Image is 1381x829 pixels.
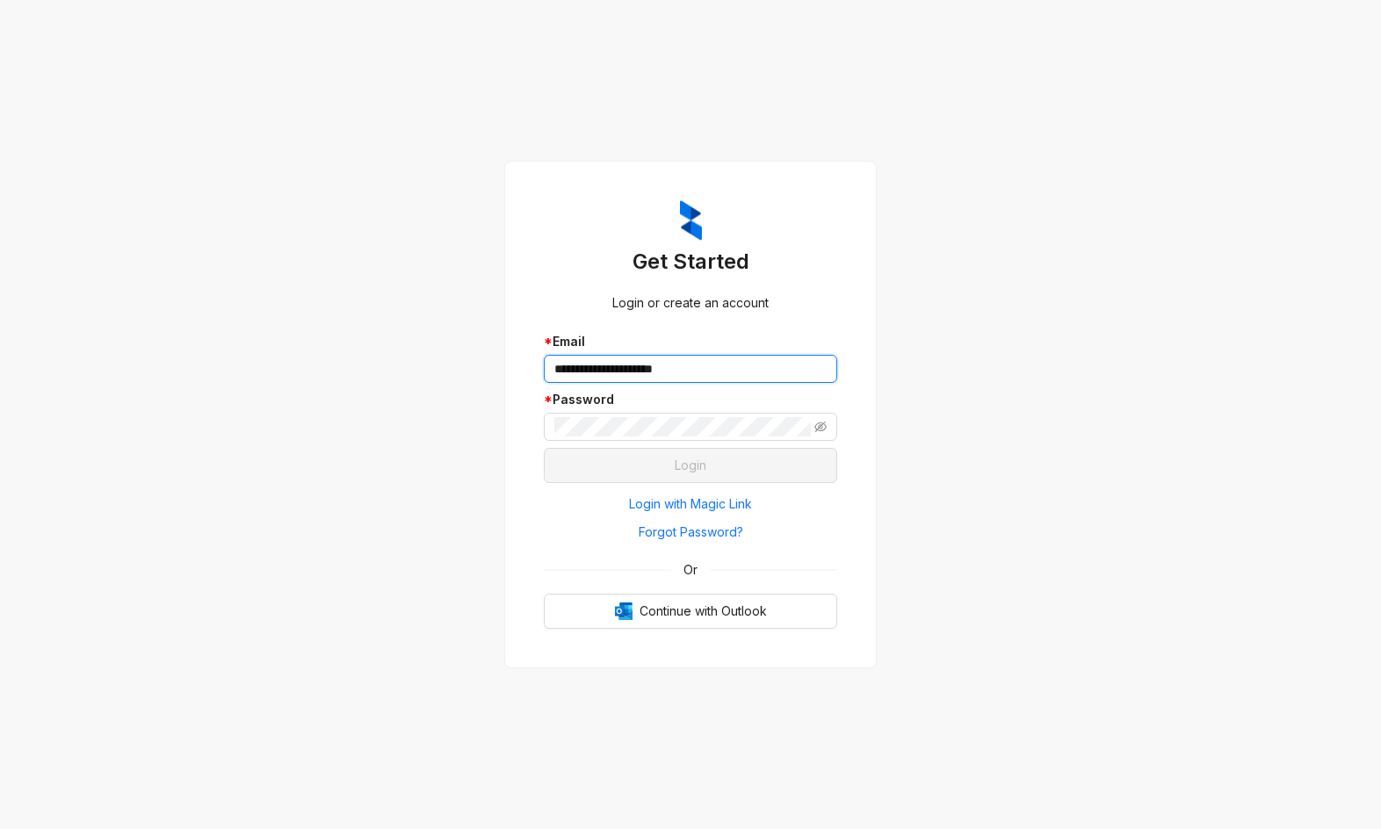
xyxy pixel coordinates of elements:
[544,518,837,546] button: Forgot Password?
[544,594,837,629] button: OutlookContinue with Outlook
[544,293,837,313] div: Login or create an account
[639,523,743,542] span: Forgot Password?
[615,602,633,620] img: Outlook
[544,390,837,409] div: Password
[814,421,827,433] span: eye-invisible
[640,602,767,621] span: Continue with Outlook
[629,494,752,514] span: Login with Magic Link
[544,490,837,518] button: Login with Magic Link
[680,200,702,241] img: ZumaIcon
[544,248,837,276] h3: Get Started
[544,332,837,351] div: Email
[544,448,837,483] button: Login
[671,560,710,580] span: Or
